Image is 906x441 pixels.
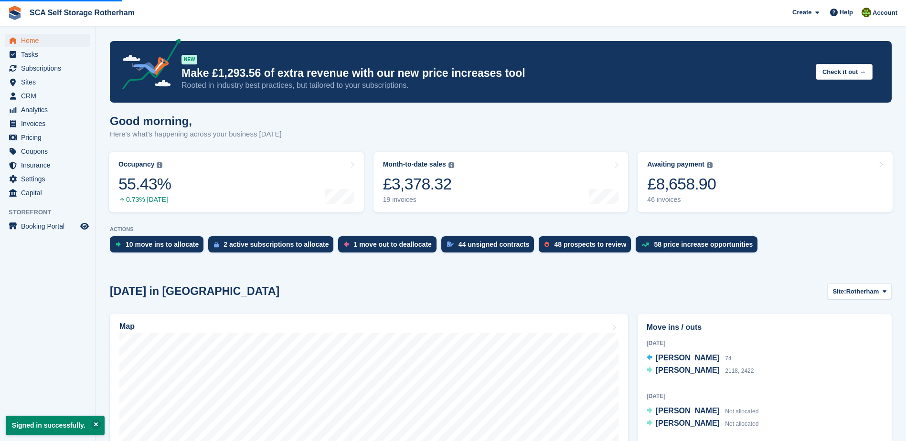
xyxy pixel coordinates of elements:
a: menu [5,131,90,144]
a: 58 price increase opportunities [636,236,762,257]
span: Pricing [21,131,78,144]
a: menu [5,62,90,75]
img: price_increase_opportunities-93ffe204e8149a01c8c9dc8f82e8f89637d9d84a8eef4429ea346261dce0b2c0.svg [641,242,649,247]
span: Site: [832,287,846,296]
a: Occupancy 55.43% 0.73% [DATE] [109,152,364,212]
a: menu [5,103,90,116]
img: move_ins_to_allocate_icon-fdf77a2bb77ea45bf5b3d319d69a93e2d87916cf1d5bf7949dd705db3b84f3ca.svg [116,241,121,247]
span: Coupons [21,145,78,158]
span: 2118, 2422 [725,367,754,374]
div: £3,378.32 [383,174,454,194]
img: active_subscription_to_allocate_icon-d502201f5373d7db506a760aba3b589e785aa758c864c3986d89f69b8ff3... [214,241,219,248]
h2: Map [119,322,135,331]
a: [PERSON_NAME] Not allocated [647,418,759,430]
a: menu [5,158,90,172]
span: Home [21,34,78,47]
span: Not allocated [725,420,758,427]
div: NEW [181,55,197,64]
div: Occupancy [118,160,154,168]
a: [PERSON_NAME] 2118, 2422 [647,365,754,377]
span: Sites [21,75,78,89]
a: SCA Self Storage Rotherham [26,5,139,21]
img: icon-info-grey-7440780725fd019a000dd9b08b2336e03edf1995a4989e88bcd33f0948082b44.svg [157,162,162,168]
a: 2 active subscriptions to allocate [208,236,338,257]
a: Awaiting payment £8,658.90 46 invoices [638,152,893,212]
span: Rotherham [846,287,879,296]
a: 48 prospects to review [539,236,636,257]
span: CRM [21,89,78,103]
div: 58 price increase opportunities [654,241,753,248]
a: menu [5,89,90,103]
span: Tasks [21,48,78,61]
div: 55.43% [118,174,171,194]
p: ACTIONS [110,226,892,232]
span: [PERSON_NAME] [656,354,720,362]
div: 48 prospects to review [554,241,626,248]
p: Signed in successfully. [6,416,105,435]
span: Account [873,8,897,18]
a: menu [5,48,90,61]
div: 0.73% [DATE] [118,196,171,204]
div: [DATE] [647,392,883,400]
img: stora-icon-8386f47178a22dfd0bd8f6a31ec36ba5ce8667c1dd55bd0f319d3a0aa187defe.svg [8,6,22,20]
a: menu [5,145,90,158]
span: Help [840,8,853,17]
span: [PERSON_NAME] [656,407,720,415]
a: menu [5,220,90,233]
p: Here's what's happening across your business [DATE] [110,129,282,140]
div: 10 move ins to allocate [126,241,199,248]
a: menu [5,172,90,186]
h2: [DATE] in [GEOGRAPHIC_DATA] [110,285,279,298]
span: Capital [21,186,78,199]
button: Check it out → [816,64,873,80]
img: price-adjustments-announcement-icon-8257ccfd72463d97f412b2fc003d46551f7dbcb40ab6d574587a9cd5c0d94... [114,39,181,93]
div: 19 invoices [383,196,454,204]
span: Settings [21,172,78,186]
img: contract_signature_icon-13c848040528278c33f63329250d36e43548de30e8caae1d1a13099fd9432cc5.svg [447,241,454,247]
img: prospect-51fa495bee0391a8d652442698ab0144808aea92771e9ea1ae160a38d050c398.svg [544,241,549,247]
span: Invoices [21,117,78,130]
a: menu [5,34,90,47]
a: menu [5,75,90,89]
a: 44 unsigned contracts [441,236,539,257]
div: Awaiting payment [647,160,704,168]
div: 46 invoices [647,196,716,204]
div: 1 move out to deallocate [353,241,431,248]
span: Analytics [21,103,78,116]
div: [DATE] [647,339,883,347]
h1: Good morning, [110,115,282,127]
a: menu [5,117,90,130]
span: Storefront [9,208,95,217]
a: Preview store [79,220,90,232]
span: [PERSON_NAME] [656,366,720,374]
div: 2 active subscriptions to allocate [224,241,329,248]
span: 74 [725,355,731,362]
div: 44 unsigned contracts [458,241,530,248]
a: [PERSON_NAME] 74 [647,352,732,365]
span: Not allocated [725,408,758,415]
img: move_outs_to_deallocate_icon-f764333ba52eb49d3ac5e1228854f67142a1ed5810a6f6cc68b1a99e826820c5.svg [344,241,349,247]
p: Rooted in industry best practices, but tailored to your subscriptions. [181,80,808,91]
p: Make £1,293.56 of extra revenue with our new price increases tool [181,66,808,80]
a: Month-to-date sales £3,378.32 19 invoices [373,152,629,212]
span: [PERSON_NAME] [656,419,720,427]
h2: Move ins / outs [647,322,883,333]
span: Subscriptions [21,62,78,75]
span: Booking Portal [21,220,78,233]
button: Site: Rotherham [827,283,892,299]
a: 1 move out to deallocate [338,236,441,257]
img: icon-info-grey-7440780725fd019a000dd9b08b2336e03edf1995a4989e88bcd33f0948082b44.svg [707,162,713,168]
a: menu [5,186,90,199]
div: £8,658.90 [647,174,716,194]
a: 10 move ins to allocate [110,236,208,257]
span: Create [792,8,811,17]
span: Insurance [21,158,78,172]
a: [PERSON_NAME] Not allocated [647,405,759,418]
div: Month-to-date sales [383,160,446,168]
img: icon-info-grey-7440780725fd019a000dd9b08b2336e03edf1995a4989e88bcd33f0948082b44.svg [448,162,454,168]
